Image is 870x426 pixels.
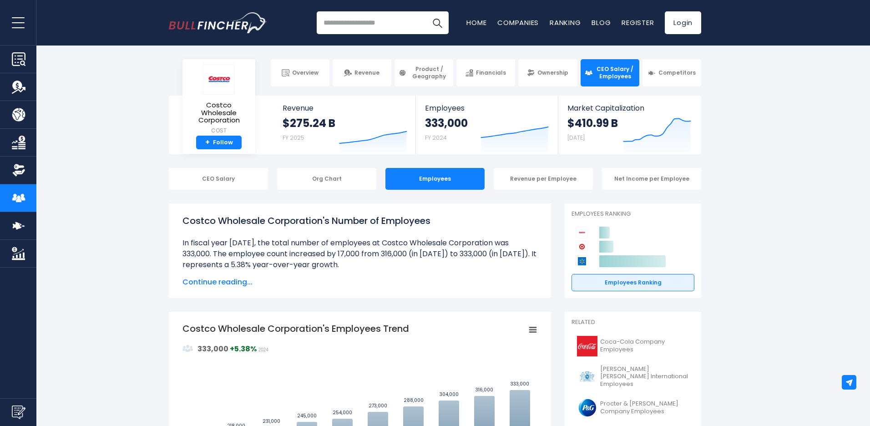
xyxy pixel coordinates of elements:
[466,18,486,27] a: Home
[273,96,416,154] a: Revenue $275.24 B FY 2025
[576,227,588,238] img: Costco Wholesale Corporation competitors logo
[169,12,267,33] a: Go to homepage
[572,363,694,391] a: [PERSON_NAME] [PERSON_NAME] International Employees
[577,397,597,418] img: PG logo
[475,386,493,393] text: 316,000
[425,116,468,130] strong: 333,000
[576,241,588,253] img: Target Corporation competitors logo
[581,59,639,86] a: CEO Salary / Employees
[518,59,577,86] a: Ownership
[234,344,257,354] strong: 5.38%
[182,238,537,270] li: In fiscal year [DATE], the total number of employees at Costco Wholesale Corporation was 333,000....
[576,255,588,267] img: Walmart competitors logo
[537,69,568,76] span: Ownership
[197,344,228,354] strong: 333,000
[425,104,548,112] span: Employees
[182,214,537,228] h1: Costco Wholesale Corporation's Number of Employees
[572,395,694,420] a: Procter & [PERSON_NAME] Company Employees
[440,391,459,398] text: 304,000
[572,210,694,218] p: Employees Ranking
[600,338,689,354] span: Coca-Cola Company Employees
[292,69,319,76] span: Overview
[602,168,701,190] div: Net Income per Employee
[395,59,453,86] a: Product / Geography
[550,18,581,27] a: Ranking
[426,11,449,34] button: Search
[572,274,694,291] a: Employees Ranking
[283,134,304,142] small: FY 2025
[190,101,248,124] span: Costco Wholesale Corporation
[456,59,515,86] a: Financials
[425,134,447,142] small: FY 2024
[558,96,700,154] a: Market Capitalization $410.99 B [DATE]
[297,412,317,419] text: 245,000
[567,134,585,142] small: [DATE]
[476,69,506,76] span: Financials
[572,334,694,359] a: Coca-Cola Company Employees
[622,18,654,27] a: Register
[169,12,267,33] img: Bullfincher logo
[600,400,689,416] span: Procter & [PERSON_NAME] Company Employees
[182,322,409,335] tspan: Costco Wholesale Corporation's Employees Trend
[333,409,352,416] text: 254,000
[189,64,248,136] a: Costco Wholesale Corporation COST
[409,66,449,80] span: Product / Geography
[494,168,593,190] div: Revenue per Employee
[577,336,597,356] img: KO logo
[567,116,618,130] strong: $410.99 B
[182,277,537,288] span: Continue reading...
[169,168,268,190] div: CEO Salary
[642,59,701,86] a: Competitors
[182,343,193,354] img: graph_employee_icon.svg
[263,418,280,425] text: 231,000
[385,168,485,190] div: Employees
[369,402,387,409] text: 273,000
[658,69,696,76] span: Competitors
[511,380,529,387] text: 333,000
[205,138,210,147] strong: +
[283,116,335,130] strong: $275.24 B
[600,365,689,389] span: [PERSON_NAME] [PERSON_NAME] International Employees
[572,319,694,326] p: Related
[271,59,329,86] a: Overview
[230,344,257,354] strong: +
[283,104,407,112] span: Revenue
[416,96,557,154] a: Employees 333,000 FY 2024
[567,104,691,112] span: Market Capitalization
[665,11,701,34] a: Login
[277,168,376,190] div: Org Chart
[577,366,597,387] img: PM logo
[354,69,379,76] span: Revenue
[258,347,268,352] span: 2024
[595,66,635,80] span: CEO Salary / Employees
[497,18,539,27] a: Companies
[333,59,391,86] a: Revenue
[196,136,242,150] a: +Follow
[592,18,611,27] a: Blog
[12,163,25,177] img: Ownership
[404,397,424,404] text: 288,000
[190,127,248,135] small: COST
